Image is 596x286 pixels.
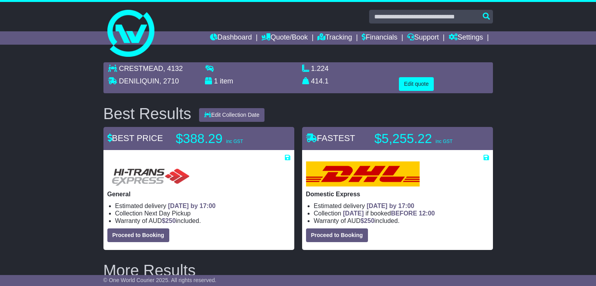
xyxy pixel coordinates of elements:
[362,31,397,45] a: Financials
[163,65,183,72] span: , 4132
[107,190,290,198] p: General
[261,31,308,45] a: Quote/Book
[314,202,489,210] li: Estimated delivery
[165,217,176,224] span: 250
[399,77,434,91] button: Edit quote
[119,77,159,85] span: DENILIQUIN
[115,210,290,217] li: Collection
[159,77,179,85] span: , 2710
[314,217,489,224] li: Warranty of AUD included.
[220,77,233,85] span: item
[100,105,196,122] div: Best Results
[214,77,218,85] span: 1
[314,210,489,217] li: Collection
[107,133,163,143] span: BEST PRICE
[364,217,375,224] span: 250
[367,203,415,209] span: [DATE] by 17:00
[176,131,274,147] p: $388.29
[162,217,176,224] span: $
[306,190,489,198] p: Domestic Express
[407,31,439,45] a: Support
[435,139,452,144] span: inc GST
[419,210,435,217] span: 12:00
[311,65,329,72] span: 1.224
[317,31,352,45] a: Tracking
[391,210,417,217] span: BEFORE
[449,31,483,45] a: Settings
[199,108,264,122] button: Edit Collection Date
[306,228,368,242] button: Proceed to Booking
[360,217,375,224] span: $
[306,133,355,143] span: FASTEST
[119,65,163,72] span: CRESTMEAD
[343,210,364,217] span: [DATE]
[144,210,190,217] span: Next Day Pickup
[168,203,216,209] span: [DATE] by 17:00
[311,77,329,85] span: 414.1
[226,139,243,144] span: inc GST
[343,210,435,217] span: if booked
[306,161,420,186] img: DHL: Domestic Express
[103,262,493,279] h2: More Results
[115,217,290,224] li: Warranty of AUD included.
[107,161,193,186] img: HiTrans (Machship): General
[115,202,290,210] li: Estimated delivery
[375,131,473,147] p: $5,255.22
[103,277,217,283] span: © One World Courier 2025. All rights reserved.
[107,228,169,242] button: Proceed to Booking
[210,31,252,45] a: Dashboard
